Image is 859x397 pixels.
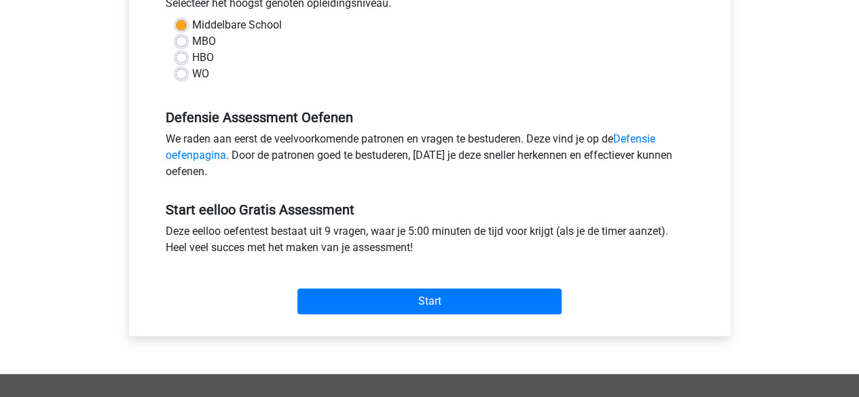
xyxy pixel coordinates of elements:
[297,288,562,314] input: Start
[192,66,209,82] label: WO
[192,33,216,50] label: MBO
[192,17,282,33] label: Middelbare School
[166,109,694,126] h5: Defensie Assessment Oefenen
[192,50,214,66] label: HBO
[156,131,704,185] div: We raden aan eerst de veelvoorkomende patronen en vragen te bestuderen. Deze vind je op de . Door...
[166,202,694,218] h5: Start eelloo Gratis Assessment
[156,223,704,261] div: Deze eelloo oefentest bestaat uit 9 vragen, waar je 5:00 minuten de tijd voor krijgt (als je de t...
